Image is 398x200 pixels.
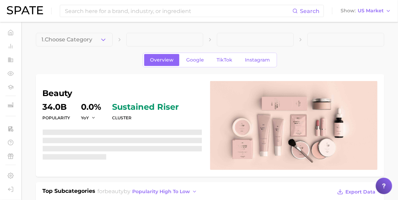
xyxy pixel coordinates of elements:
[358,9,384,13] span: US Market
[300,8,319,14] span: Search
[81,115,89,121] span: YoY
[112,103,179,111] span: sustained riser
[112,114,179,122] dt: cluster
[346,189,376,195] span: Export Data
[180,54,210,66] a: Google
[186,57,204,63] span: Google
[150,57,174,63] span: Overview
[105,188,124,195] span: beauty
[36,33,113,46] button: 1.Choose Category
[211,54,238,66] a: TikTok
[144,54,179,66] a: Overview
[81,115,96,121] button: YoY
[43,187,96,197] h1: Top Subcategories
[43,114,70,122] dt: Popularity
[335,187,377,197] button: Export Data
[217,57,232,63] span: TikTok
[97,188,199,195] span: for by
[239,54,276,66] a: Instagram
[43,103,70,111] dd: 34.0b
[132,189,190,195] span: popularity high to low
[245,57,270,63] span: Instagram
[5,184,16,195] a: Log out. Currently logged in with e-mail addison@spate.nyc.
[64,5,292,17] input: Search here for a brand, industry, or ingredient
[341,9,356,13] span: Show
[81,103,101,111] dd: 0.0%
[131,187,199,196] button: popularity high to low
[339,6,393,15] button: ShowUS Market
[43,89,202,97] h1: beauty
[42,37,93,43] span: 1. Choose Category
[7,6,43,14] img: SPATE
